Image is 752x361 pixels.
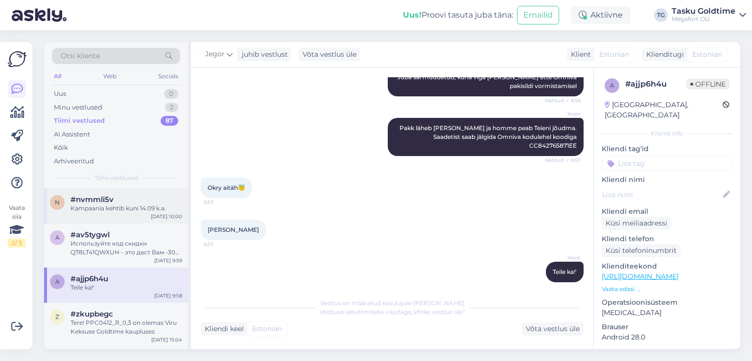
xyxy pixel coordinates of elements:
span: Teile ka!' [553,268,577,275]
div: Võta vestlus üle [299,48,360,61]
div: All [52,70,63,83]
i: „Võtke vestlus üle” [411,308,465,316]
div: [GEOGRAPHIC_DATA], [GEOGRAPHIC_DATA] [605,100,723,120]
p: Vaata edasi ... [602,285,732,293]
div: Küsi telefoninumbrit [602,244,681,257]
div: Teile ka!' [70,283,182,292]
div: Megafort OÜ [672,15,735,23]
span: #av5tygwl [70,230,110,239]
div: Proovi tasuta juba täna: [403,9,513,21]
div: Используйте код скидки Q78LT41QWXUH - это даст Вам -30% на товар, который у вас выбран [70,239,182,257]
div: Tiimi vestlused [54,116,105,126]
span: #zkupbegc [70,310,113,318]
input: Lisa nimi [602,189,721,200]
p: Kliendi email [602,206,732,217]
span: a [55,278,60,285]
div: 2 / 3 [8,239,25,248]
span: [PERSON_NAME] [208,226,259,233]
div: [DATE] 9:59 [154,257,182,264]
span: 9:57 [204,199,240,206]
span: Estonian [252,324,282,334]
b: Uus! [403,10,422,20]
div: TG [654,8,668,22]
span: a [610,82,614,89]
div: Klient [567,49,591,60]
p: [MEDICAL_DATA] [602,308,732,318]
span: Estonian [692,49,722,60]
span: 9:58 [544,283,581,290]
div: 0 [164,89,178,99]
span: Estonian [599,49,629,60]
span: a [55,234,60,241]
div: Arhiveeritud [54,157,94,166]
div: Klienditugi [642,49,684,60]
span: Vestlus on määratud kasutajale [PERSON_NAME] [320,299,465,307]
p: Klienditeekond [602,261,732,271]
div: AI Assistent [54,130,90,139]
span: Jegor [205,49,225,60]
span: Nähtud ✓ 9:57 [544,157,581,164]
div: 87 [161,116,178,126]
img: Askly Logo [8,50,26,68]
span: Otsi kliente [61,51,100,61]
span: Jegor [544,254,581,261]
input: Lisa tag [602,156,732,171]
div: [DATE] 15:04 [151,336,182,343]
div: Küsi meiliaadressi [602,217,671,230]
div: # ajjp6h4u [625,78,686,90]
div: Kampaania kehtib kuni 14.09 k.a. [70,204,182,213]
p: Kliendi nimi [602,175,732,185]
div: juhib vestlust [238,49,288,60]
div: Tere! PPC0412_R_0,3 on olemas Viru Keksuse Goldtime kaupluses [70,318,182,336]
span: z [55,313,59,320]
p: Kliendi tag'id [602,144,732,154]
div: Web [101,70,118,83]
div: [DATE] 9:58 [154,292,182,299]
span: Offline [686,79,729,90]
div: Tasku Goldtime [672,7,735,15]
a: Tasku GoldtimeMegafort OÜ [672,7,746,23]
span: Pakk läheb [PERSON_NAME] ja homme peab Teieni jõudma. Saadetist saab jälgida Omniva kodulehel koo... [399,124,578,149]
span: #ajjp6h4u [70,274,108,283]
div: Uus [54,89,66,99]
div: Kliendi info [602,129,732,138]
span: 9:57 [204,241,240,248]
span: Okry aitäh😇 [208,184,245,191]
span: #nvmmli5v [70,195,114,204]
p: Kliendi telefon [602,234,732,244]
p: Android 28.0 [602,332,732,342]
span: n [55,199,60,206]
div: Aktiivne [571,6,631,24]
div: Võta vestlus üle [522,322,584,336]
div: [DATE] 10:00 [151,213,182,220]
span: Nähtud ✓ 9:56 [544,97,581,104]
span: Vestluse ülevõtmiseks vajutage [320,308,465,316]
span: Jegor [544,110,581,117]
div: Minu vestlused [54,103,102,113]
div: Kõik [54,143,68,153]
div: Vaata siia [8,203,25,248]
div: 2 [165,103,178,113]
a: [URL][DOMAIN_NAME] [602,272,679,281]
p: Brauser [602,322,732,332]
span: Tiimi vestlused [94,174,138,182]
div: Socials [156,70,180,83]
div: Kliendi keel [201,324,244,334]
p: Operatsioonisüsteem [602,297,732,308]
button: Emailid [517,6,559,24]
